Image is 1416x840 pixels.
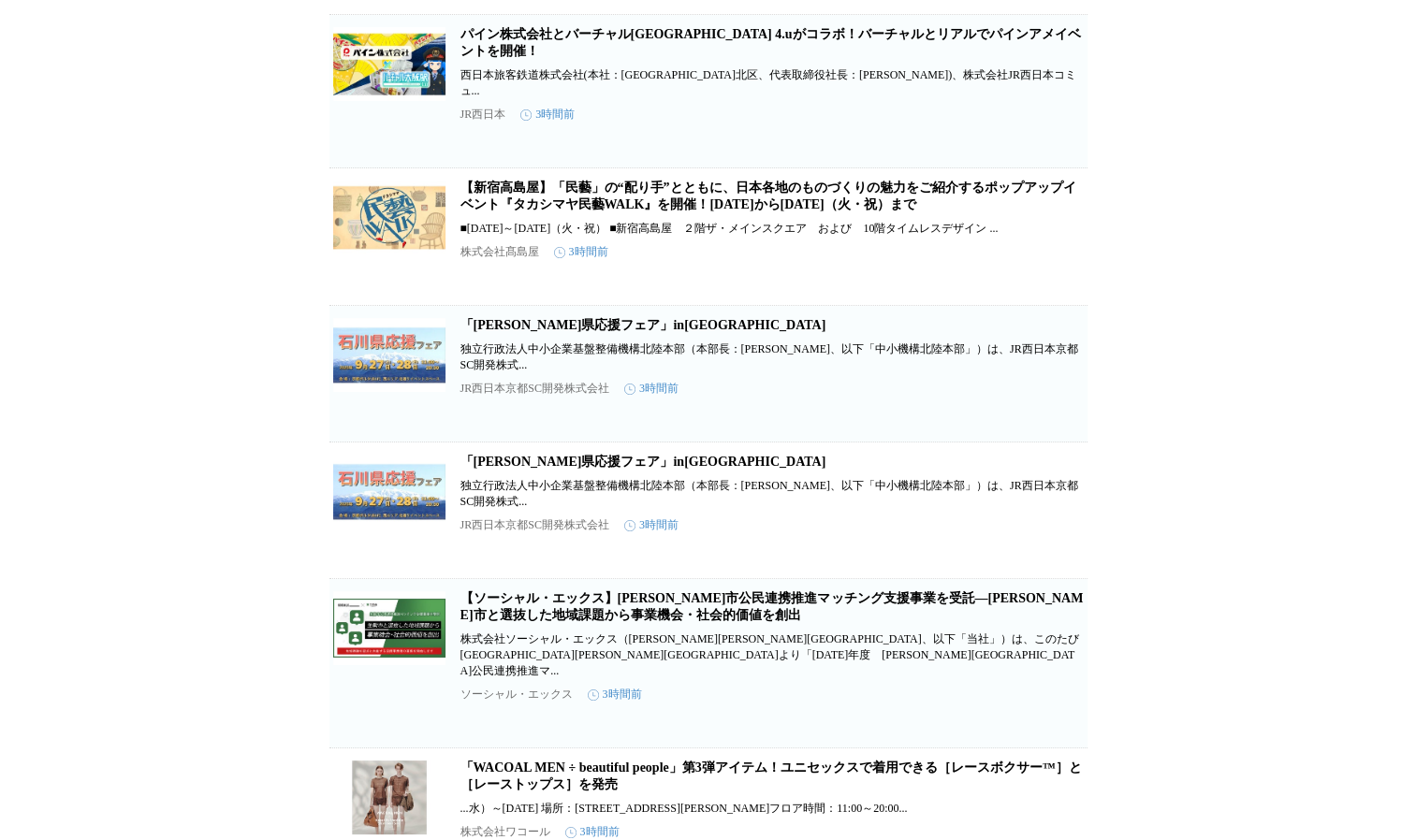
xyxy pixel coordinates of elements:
time: 3時間前 [565,824,620,840]
time: 3時間前 [624,381,679,397]
time: 3時間前 [554,244,608,260]
p: JR西日本 [460,107,506,123]
p: 株式会社ソーシャル・エックス（[PERSON_NAME][PERSON_NAME][GEOGRAPHIC_DATA]、以下「当社」）は、このたび[GEOGRAPHIC_DATA][PERSON_... [460,631,1084,679]
p: JR西日本京都SC開発株式会社 [460,381,609,397]
a: 「WACOAL MEN ÷ beautiful people」第3弾アイテム！ユニセックスで着用できる［レースボクサー™］と［レーストップス］を発売 [460,760,1082,791]
img: 「石川県応援フェア」in京都ポルタ [333,454,445,529]
img: パイン株式会社とバーチャル大阪駅 4.uがコラボ！バーチャルとリアルでパインアメイベントを開催！ [333,26,445,101]
p: ソーシャル・エックス [460,687,573,702]
img: 【ソーシャル・エックス】生駒市公民連携推進マッチング支援事業を受託―生駒市と選抜した地域課題から事業機会・社会的価値を創出 [333,590,445,665]
a: 「[PERSON_NAME]県応援フェア」in[GEOGRAPHIC_DATA] [460,455,826,469]
p: ■[DATE]～[DATE]（火・祝） ■新宿高島屋 ２階ザ・メインスクエア および 10階タイムレスデザイン ... [460,221,1084,237]
time: 3時間前 [624,517,679,533]
a: 「[PERSON_NAME]県応援フェア」in[GEOGRAPHIC_DATA] [460,318,826,332]
img: 「WACOAL MEN ÷ beautiful people」第3弾アイテム！ユニセックスで着用できる［レースボクサー™］と［レーストップス］を発売 [333,760,445,834]
time: 3時間前 [520,107,575,123]
a: 【ソーシャル・エックス】[PERSON_NAME]市公民連携推進マッチング支援事業を受託―[PERSON_NAME]市と選抜した地域課題から事業機会・社会的価値を創出 [460,591,1084,622]
p: 独立行政法人中小企業基盤整備機構北陸本部（本部長：[PERSON_NAME]、以下「中小機構北陸本部」）は、JR西日本京都SC開発株式... [460,478,1084,510]
p: ...水）～[DATE] 場所：[STREET_ADDRESS][PERSON_NAME]フロア時間：11:00～20:00... [460,801,1084,817]
p: 株式会社髙島屋 [460,244,539,260]
a: パイン株式会社とバーチャル[GEOGRAPHIC_DATA] 4.uがコラボ！バーチャルとリアルでパインアメイベントを開催！ [460,27,1081,58]
p: JR西日本京都SC開発株式会社 [460,517,609,533]
img: 【新宿高島屋】「民藝」の“配り手”とともに、日本各地のものづくりの魅力をご紹介するポップアップイベント『タカシマヤ民藝WALK』を開催！９月17日（水）から23日（火・祝）まで [333,180,445,254]
a: 【新宿高島屋】「民藝」の“配り手”とともに、日本各地のものづくりの魅力をご紹介するポップアップイベント『タカシマヤ民藝WALK』を開催！[DATE]から[DATE]（火・祝）まで [460,181,1076,211]
p: 独立行政法人中小企業基盤整備機構北陸本部（本部長：[PERSON_NAME]、以下「中小機構北陸本部」）は、JR西日本京都SC開発株式... [460,341,1084,373]
img: 「石川県応援フェア」in京都ポルタ [333,317,445,392]
p: 西日本旅客鉄道株式会社(本社：[GEOGRAPHIC_DATA]北区、代表取締役社長：[PERSON_NAME])、株式会社JR西日本コミュ... [460,67,1084,99]
p: 株式会社ワコール [460,824,550,840]
time: 3時間前 [588,687,642,702]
